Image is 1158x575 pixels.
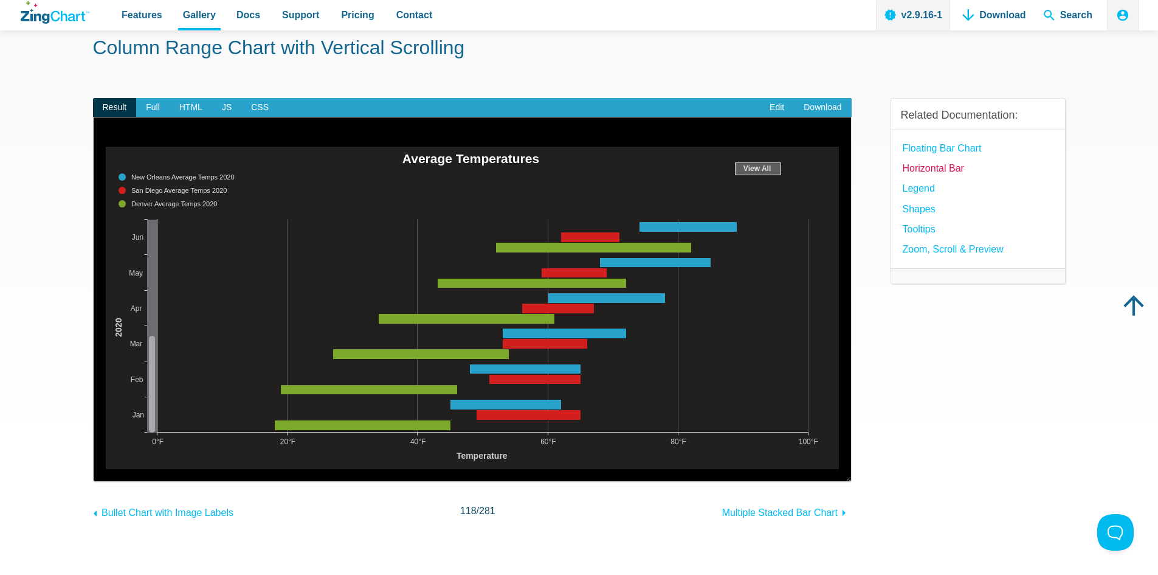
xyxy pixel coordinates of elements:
[236,7,260,23] span: Docs
[903,201,936,217] a: Shapes
[901,108,1055,122] h3: Related Documentation:
[93,501,233,521] a: Bullet Chart with Image Labels
[903,241,1004,257] a: Zoom, Scroll & Preview
[460,503,495,519] span: /
[722,501,852,521] a: Multiple Stacked Bar Chart
[93,35,1066,63] h1: Column Range Chart with Vertical Scrolling
[479,506,495,516] span: 281
[241,98,278,117] span: CSS
[122,7,162,23] span: Features
[460,506,477,516] span: 118
[903,140,982,156] a: Floating Bar Chart
[794,98,851,117] a: Download
[212,98,241,117] span: JS
[722,507,838,518] span: Multiple Stacked Bar Chart
[396,7,433,23] span: Contact
[341,7,374,23] span: Pricing
[136,98,170,117] span: Full
[170,98,212,117] span: HTML
[760,98,794,117] a: Edit
[282,7,319,23] span: Support
[183,7,216,23] span: Gallery
[903,180,935,197] a: Legend
[21,1,89,24] a: ZingChart Logo. Click to return to the homepage
[903,221,936,237] a: Tooltips
[1097,514,1134,551] iframe: Toggle Customer Support
[93,98,137,117] span: Result
[903,160,964,176] a: Horizontal Bar
[93,117,852,481] div: ​
[102,507,233,518] span: Bullet Chart with Image Labels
